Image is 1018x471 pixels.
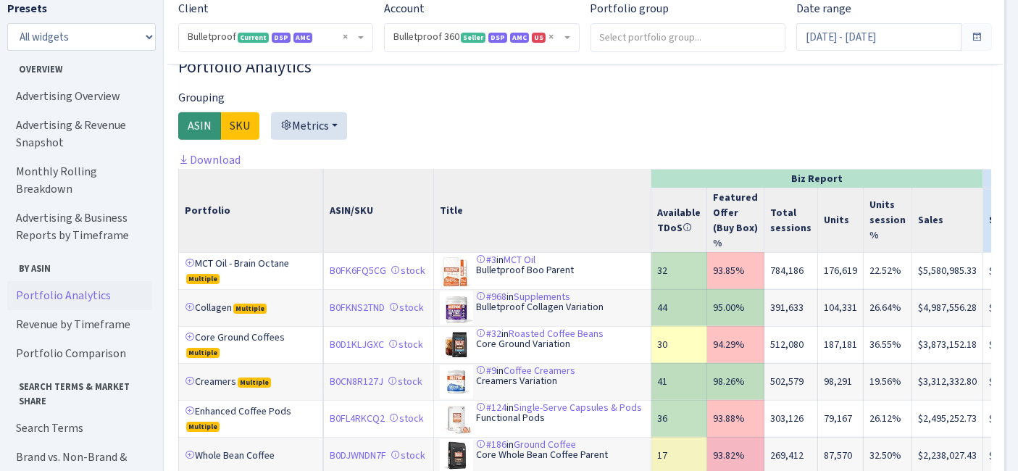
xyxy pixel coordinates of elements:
[7,82,152,111] a: Advertising Overview
[178,57,991,78] h3: Widget #3
[707,363,764,400] td: 98.26%
[179,24,372,51] span: Bulletproof <span class="badge badge-success">Current</span><span class="badge badge-primary">DSP...
[293,33,312,43] span: AMC
[434,326,651,363] td: in Core Ground Variation
[441,402,477,435] img: 4178hSwjRWL._SL75_.jpg
[764,326,818,363] td: 512,080
[477,327,502,341] a: #32
[179,326,324,363] td: Core Ground Coffees
[707,252,764,289] td: 93.85%
[864,289,912,326] td: 26.64%
[912,289,983,326] td: $4,987,556.28
[912,363,983,400] td: $3,312,332.80
[864,363,912,400] td: 19.56%
[441,328,477,362] img: 41b9OTEB8rL._SL75_.jpg
[7,339,152,368] a: Portfolio Comparison
[188,30,355,44] span: Bulletproof <span class="badge badge-success">Current</span><span class="badge badge-primary">DSP...
[385,24,578,51] span: Bulletproof 360 <span class="badge badge-success">Seller</span><span class="badge badge-primary">...
[178,112,221,140] label: ASIN
[7,157,152,204] a: Monthly Rolling Breakdown
[818,326,864,363] td: 187,181
[7,111,152,157] a: Advertising & Revenue Snapshot
[707,188,764,252] th: Featured Offer (Buy Box) %
[707,326,764,363] td: 94.29%
[238,33,269,43] span: Current
[441,291,477,325] img: 41nZjlobDNL._SL75_.jpg
[549,30,554,44] span: Remove all items
[389,412,424,425] a: stock
[434,400,651,437] td: in Functional Pods
[477,253,497,267] a: #3
[514,290,571,304] a: Supplements
[393,30,561,44] span: Bulletproof 360 <span class="badge badge-success">Seller</span><span class="badge badge-primary">...
[179,289,324,326] td: Collagen
[912,400,983,437] td: $2,495,252.73
[330,338,384,351] a: B0D1KLJGXC
[7,310,152,339] a: Revenue by Timeframe
[186,348,220,358] span: Multiple
[441,254,477,288] img: 51pSwV2ZPpS._SL75_.jpg
[818,363,864,400] td: 98,291
[434,252,651,289] td: in Bulletproof Boo Parent
[186,422,220,432] span: Multiple
[651,289,707,326] td: 44
[764,289,818,326] td: 391,633
[233,304,267,314] span: Multiple
[186,274,220,284] span: Multiple
[764,252,818,289] td: 784,186
[488,33,507,43] span: DSP
[434,289,651,326] td: in Bulletproof Collagen Variation
[764,363,818,400] td: 502,579
[477,401,507,414] a: #124
[818,400,864,437] td: 79,167
[178,89,225,107] label: Grouping
[179,400,324,437] td: Enhanced Coffee Pods
[8,57,151,76] span: Overview
[912,252,983,289] td: $5,580,985.33
[388,338,423,351] a: stock
[651,169,983,188] th: Biz Report
[271,112,347,140] button: Metrics
[461,33,485,43] span: Seller
[818,289,864,326] td: 104,331
[330,449,386,462] a: B0DJWNDN7F
[477,438,507,451] a: #186
[504,364,576,378] a: Coffee Creamers
[912,188,983,252] th: Sales
[818,188,864,252] th: Units
[912,326,983,363] td: $3,873,152.18
[434,169,651,252] th: Title
[510,33,529,43] span: AMC
[514,401,643,414] a: Single-Serve Capsules & Pods
[651,326,707,363] td: 30
[8,374,151,407] span: Search Terms & Market Share
[7,414,152,443] a: Search Terms
[707,400,764,437] td: 93.88%
[764,188,818,252] th: Total sessions
[388,375,422,388] a: stock
[864,326,912,363] td: 36.55%
[179,363,324,400] td: Creamers
[864,400,912,437] td: 26.12%
[179,252,324,289] td: MCT Oil - Brain Octane
[509,327,604,341] a: Roasted Coffee Beans
[179,169,324,252] th: Portfolio
[764,400,818,437] td: 303,126
[434,363,651,400] td: in Creamers Variation
[864,188,912,252] th: Units session %
[818,252,864,289] td: 176,619
[504,253,536,267] a: MCT Oil
[324,169,434,252] th: ASIN/SKU
[178,152,241,167] a: Download
[220,112,259,140] label: SKU
[477,290,507,304] a: #968
[514,438,577,451] a: Ground Coffee
[330,375,383,388] a: B0CN8R127J
[651,363,707,400] td: 41
[651,188,707,252] th: Available TDoS
[441,365,477,399] img: 41J5LgpOZvL._SL75_.jpg
[477,364,497,378] a: #9
[330,264,386,278] a: B0FK6FQ5CG
[7,204,152,250] a: Advertising & Business Reports by Timeframe
[651,252,707,289] td: 32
